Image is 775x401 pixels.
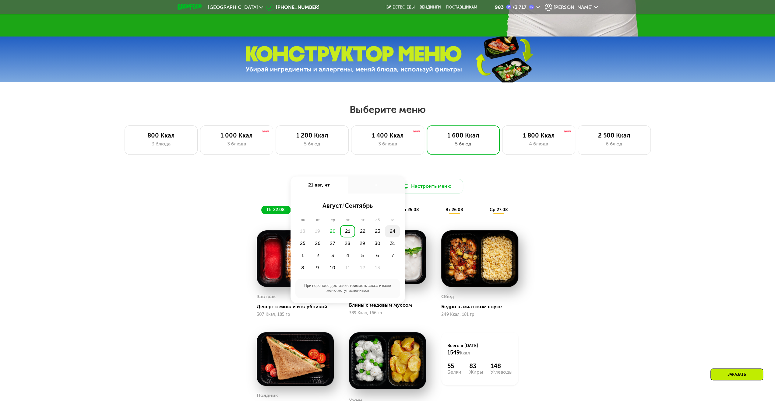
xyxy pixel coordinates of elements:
div: 10 [325,262,340,274]
div: 3 [325,249,340,262]
div: Завтрак [257,292,276,301]
div: Белки [447,370,461,375]
div: 3 717 [511,5,527,10]
div: 148 [490,362,512,370]
div: 1 600 Ккал [433,132,493,139]
span: ср 27.08 [489,207,508,212]
div: Жиры [469,370,483,375]
div: 27 [325,237,340,249]
div: 3 блюда [131,140,191,148]
div: 19 [310,225,325,237]
div: 1 000 Ккал [206,132,267,139]
div: 55 [447,362,461,370]
div: 5 блюд [433,140,493,148]
span: август [322,202,342,209]
h2: Выберите меню [19,103,756,116]
div: 7 [385,249,400,262]
div: При переносе доставки стоимость заказа и ваше меню могут измениться [295,279,400,298]
div: 9 [310,262,325,274]
div: ср [325,218,340,223]
div: 12 [355,262,370,274]
div: 6 [370,249,385,262]
div: поставщикам [446,5,477,10]
div: Блины с медовым муссом [349,302,431,308]
div: 24 [385,225,400,237]
div: пн [295,218,311,223]
div: 389 Ккал, 166 гр [349,311,426,316]
div: 22 [355,225,370,237]
div: 21 авг, чт [291,176,348,194]
div: - [348,176,405,194]
div: 83 [469,362,483,370]
div: 2 [310,249,325,262]
div: Бедро в азиатском соусе [441,304,523,310]
div: Обед [441,292,454,301]
span: пт 22.08 [267,207,285,212]
div: 31 [385,237,400,249]
span: 1549 [447,349,460,356]
a: [PHONE_NUMBER] [266,4,319,11]
div: 249 Ккал, 181 гр [441,312,518,317]
div: 3 блюда [206,140,267,148]
div: 1 400 Ккал [358,132,418,139]
div: 5 блюд [282,140,342,148]
div: Углеводы [490,370,512,375]
div: 8 [295,262,310,274]
div: вс [385,218,400,223]
div: вт [311,218,325,223]
span: пн 25.08 [400,207,419,212]
div: 4 [340,249,355,262]
div: 23 [370,225,385,237]
div: Десерт с мюсли и клубникой [257,304,339,310]
a: Вендинги [420,5,441,10]
span: сентябрь [345,202,373,209]
div: 13 [370,262,385,274]
div: 307 Ккал, 185 гр [257,312,334,317]
span: [PERSON_NAME] [554,5,593,10]
span: / [513,4,515,10]
span: вт 26.08 [446,207,463,212]
div: 28 [340,237,355,249]
div: 800 Ккал [131,132,191,139]
div: 4 блюда [509,140,569,148]
button: Настроить меню [390,179,463,194]
span: [GEOGRAPHIC_DATA] [208,5,258,10]
div: Заказать [710,368,763,380]
div: 983 [495,5,504,10]
div: 1 800 Ккал [509,132,569,139]
div: 26 [310,237,325,249]
div: 29 [355,237,370,249]
div: 1 [295,249,310,262]
div: 25 [295,237,310,249]
div: 3 блюда [358,140,418,148]
div: 18 [295,225,310,237]
div: 5 [355,249,370,262]
div: Всего в [DATE] [447,343,512,356]
div: 11 [340,262,355,274]
span: Ккал [460,350,470,356]
div: 2 500 Ккал [584,132,644,139]
div: 6 блюд [584,140,644,148]
div: пт [355,218,370,223]
div: 1 200 Ккал [282,132,342,139]
div: сб [370,218,385,223]
span: / [342,202,345,209]
div: Полдник [257,391,278,400]
div: 21 [340,225,355,237]
div: чт [340,218,355,223]
a: Качество еды [386,5,415,10]
div: 20 [325,225,340,237]
div: 30 [370,237,385,249]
